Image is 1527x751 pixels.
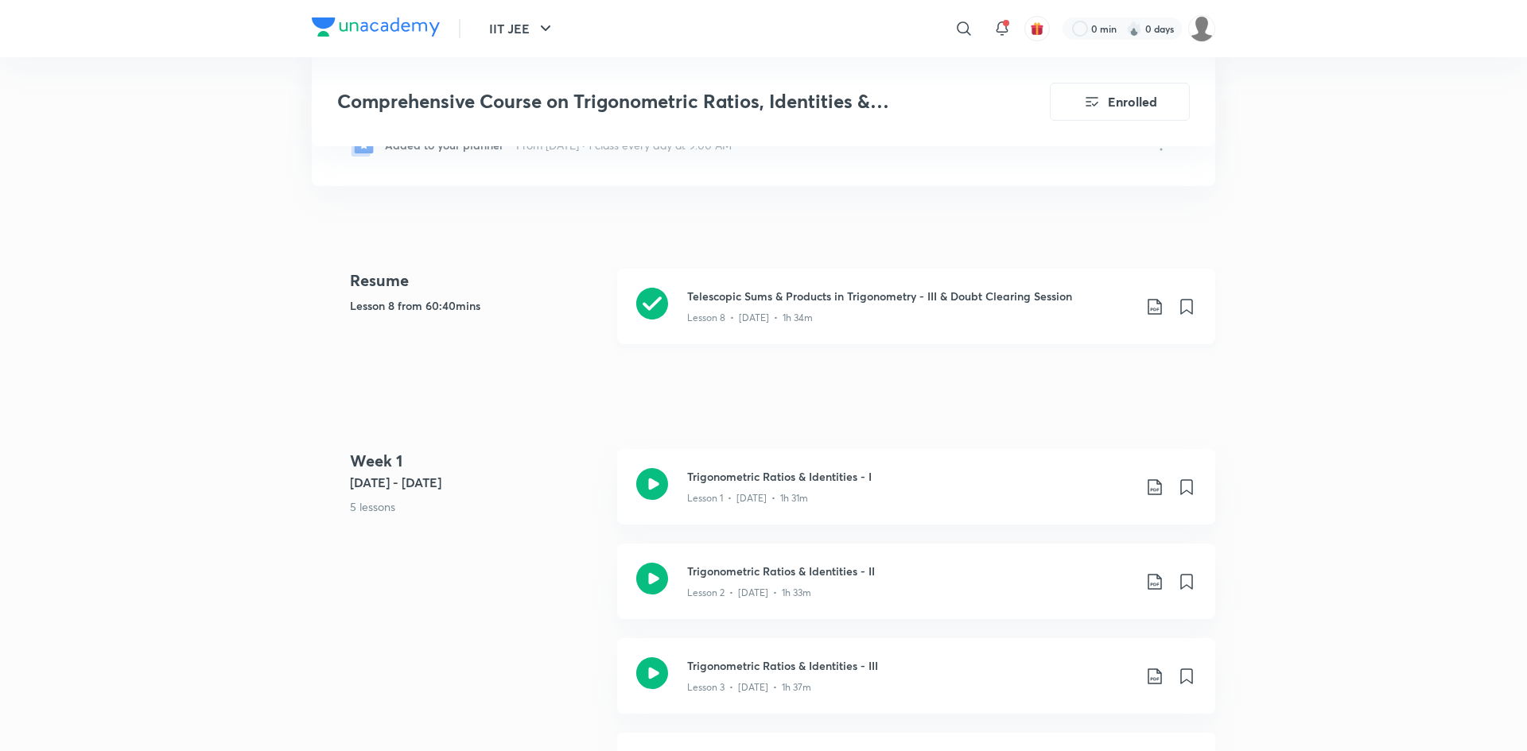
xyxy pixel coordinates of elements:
[312,17,440,41] a: Company Logo
[1126,21,1142,37] img: streak
[687,468,1133,485] h3: Trigonometric Ratios & Identities - I
[350,269,604,292] h4: Resume
[1188,15,1215,42] img: Aayush Kumar Jha
[1024,16,1050,41] button: avatar
[687,586,811,600] p: Lesson 2 • [DATE] • 1h 33m
[312,17,440,37] img: Company Logo
[687,491,808,505] p: Lesson 1 • [DATE] • 1h 31m
[350,473,604,492] h5: [DATE] - [DATE]
[687,311,813,325] p: Lesson 8 • [DATE] • 1h 34m
[617,638,1215,733] a: Trigonometric Ratios & Identities - IIILesson 3 • [DATE] • 1h 37m
[1030,21,1044,36] img: avatar
[350,297,604,314] h5: Lesson 8 from 60:40mins
[337,91,960,114] h3: Comprehensive Course on Trigonometric Ratios, Identities & Equations
[687,680,811,695] p: Lesson 3 • [DATE] • 1h 37m
[350,449,604,473] h4: Week 1
[617,544,1215,638] a: Trigonometric Ratios & Identities - IILesson 2 • [DATE] • 1h 33m
[617,449,1215,544] a: Trigonometric Ratios & Identities - ILesson 1 • [DATE] • 1h 31m
[687,563,1133,579] h3: Trigonometric Ratios & Identities - II
[480,13,565,45] button: IIT JEE
[350,498,604,515] p: 5 lessons
[687,657,1133,674] h3: Trigonometric Ratios & Identities - III
[687,288,1133,304] h3: Telescopic Sums & Products in Trigonometry - III & Doubt Clearing Session
[617,269,1215,363] a: Telescopic Sums & Products in Trigonometry - III & Doubt Clearing SessionLesson 8 • [DATE] • 1h 34m
[1050,83,1190,121] button: Enrolled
